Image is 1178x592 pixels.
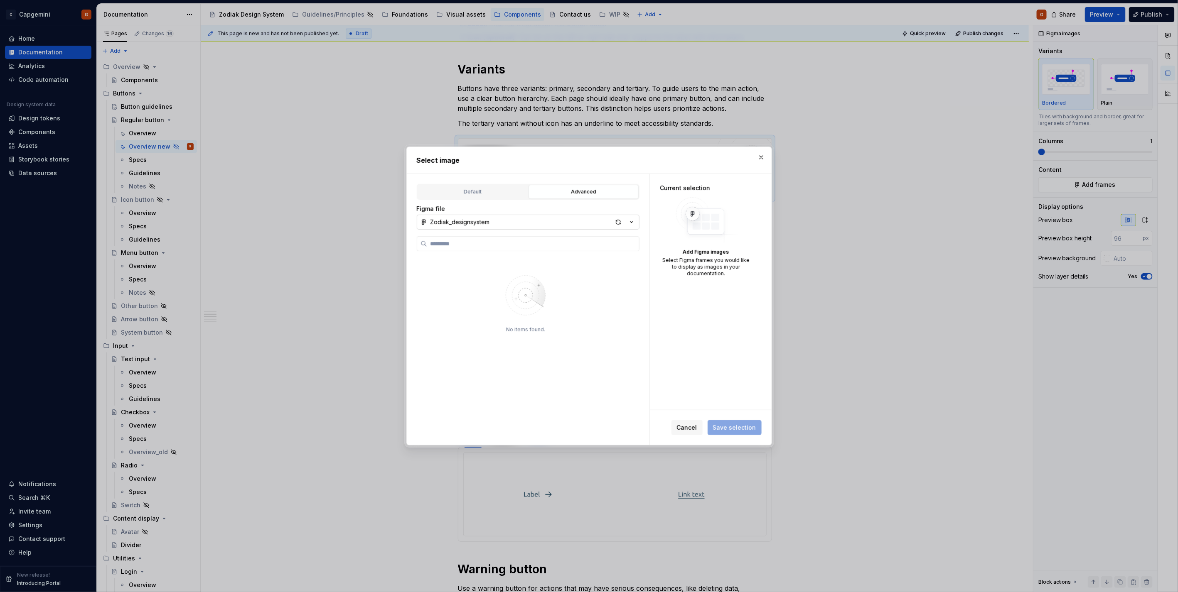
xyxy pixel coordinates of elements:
[531,188,636,196] div: Advanced
[660,257,752,277] div: Select Figma frames you would like to display as images in your documentation.
[660,184,752,192] div: Current selection
[671,420,703,435] button: Cancel
[417,155,762,165] h2: Select image
[417,215,639,230] button: Zodiak_designsystem
[417,205,445,213] label: Figma file
[677,423,697,432] span: Cancel
[421,188,525,196] div: Default
[430,218,490,226] div: Zodiak_designsystem
[660,249,752,255] div: Add Figma images
[506,326,545,333] div: No items found.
